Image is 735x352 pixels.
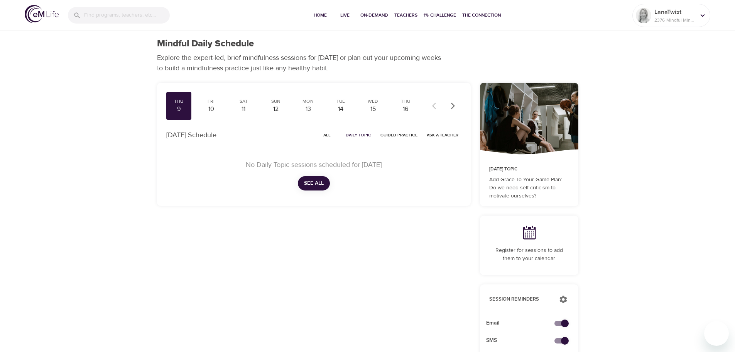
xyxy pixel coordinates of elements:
[336,11,354,19] span: Live
[311,11,329,19] span: Home
[394,11,417,19] span: Teachers
[169,105,189,114] div: 9
[304,179,324,188] span: See All
[486,337,560,345] span: SMS
[489,166,569,173] p: [DATE] Topic
[299,98,318,105] div: Mon
[331,98,350,105] div: Tue
[427,131,458,139] span: Ask a Teacher
[266,105,286,114] div: 12
[166,130,216,140] p: [DATE] Schedule
[331,105,350,114] div: 14
[380,131,417,139] span: Guided Practice
[298,176,330,190] button: See All
[489,176,569,200] p: Add Grace To Your Game Plan: Do we need self-criticism to motivate ourselves?
[363,98,383,105] div: Wed
[201,105,221,114] div: 10
[363,105,383,114] div: 15
[346,131,371,139] span: Daily Topic
[315,129,340,141] button: All
[489,296,551,303] p: Session Reminders
[396,98,415,105] div: Thu
[176,160,452,170] p: No Daily Topic sessions scheduled for [DATE]
[489,247,569,263] p: Register for sessions to add them to your calendar
[654,7,695,17] p: LanaTwist
[396,105,415,114] div: 16
[377,129,421,141] button: Guided Practice
[157,38,254,49] h1: Mindful Daily Schedule
[84,7,170,24] input: Find programs, teachers, etc...
[266,98,286,105] div: Sun
[343,129,374,141] button: Daily Topic
[201,98,221,105] div: Fri
[704,321,729,346] iframe: Button to launch messaging window
[318,131,336,139] span: All
[424,129,461,141] button: Ask a Teacher
[486,319,560,327] span: Email
[234,105,253,114] div: 11
[157,53,446,73] p: Explore the expert-led, brief mindfulness sessions for [DATE] or plan out your upcoming weeks to ...
[636,8,651,23] img: Remy Sharp
[169,98,189,105] div: Thu
[654,17,695,24] p: 2376 Mindful Minutes
[234,98,253,105] div: Sat
[462,11,501,19] span: The Connection
[424,11,456,19] span: 1% Challenge
[360,11,388,19] span: On-Demand
[25,5,59,23] img: logo
[299,105,318,114] div: 13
